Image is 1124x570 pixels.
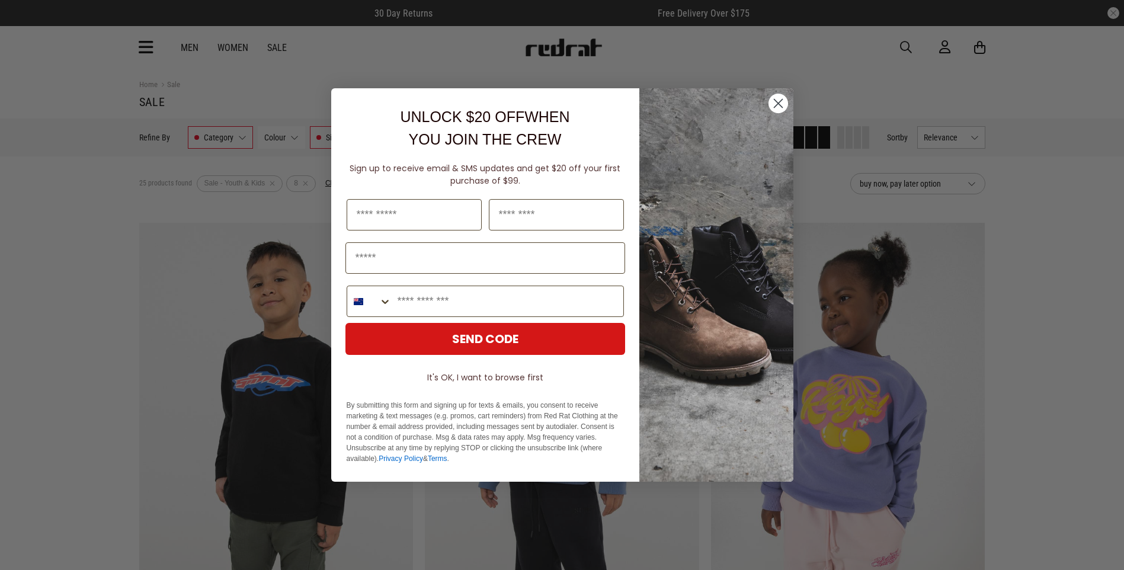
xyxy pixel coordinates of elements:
input: First Name [347,199,482,230]
a: Privacy Policy [379,454,423,463]
button: SEND CODE [345,323,625,355]
span: Sign up to receive email & SMS updates and get $20 off your first purchase of $99. [350,162,620,187]
img: f7662613-148e-4c88-9575-6c6b5b55a647.jpeg [639,88,793,482]
img: New Zealand [354,297,363,306]
button: Search Countries [347,286,392,316]
button: It's OK, I want to browse first [345,367,625,388]
input: Email [345,242,625,274]
p: By submitting this form and signing up for texts & emails, you consent to receive marketing & tex... [347,400,624,464]
span: UNLOCK $20 OFF [400,108,524,125]
span: YOU JOIN THE CREW [409,131,562,148]
span: WHEN [524,108,569,125]
a: Terms [428,454,447,463]
button: Close dialog [768,93,789,114]
button: Open LiveChat chat widget [9,5,45,40]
